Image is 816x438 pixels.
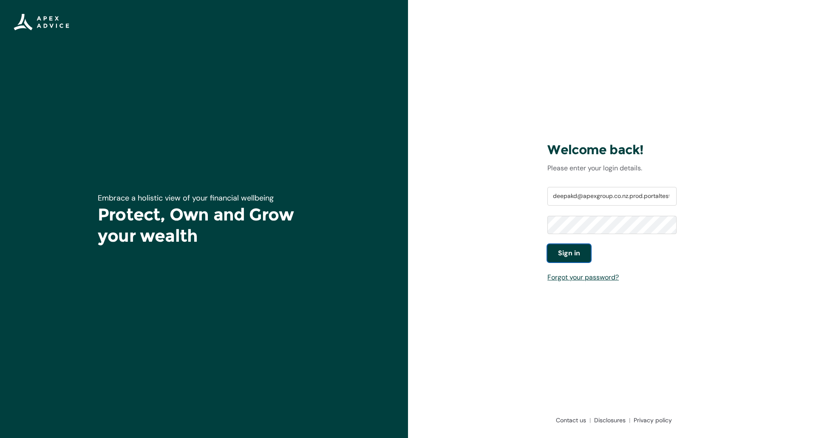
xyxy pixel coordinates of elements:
[552,416,591,424] a: Contact us
[547,244,591,262] button: Sign in
[558,248,580,258] span: Sign in
[98,204,310,246] h1: Protect, Own and Grow your wealth
[547,187,677,206] input: Username
[547,142,677,158] h3: Welcome back!
[630,416,672,424] a: Privacy policy
[98,193,274,203] span: Embrace a holistic view of your financial wellbeing
[547,163,677,173] p: Please enter your login details.
[591,416,630,424] a: Disclosures
[547,273,619,282] a: Forgot your password?
[14,14,69,31] img: Apex Advice Group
